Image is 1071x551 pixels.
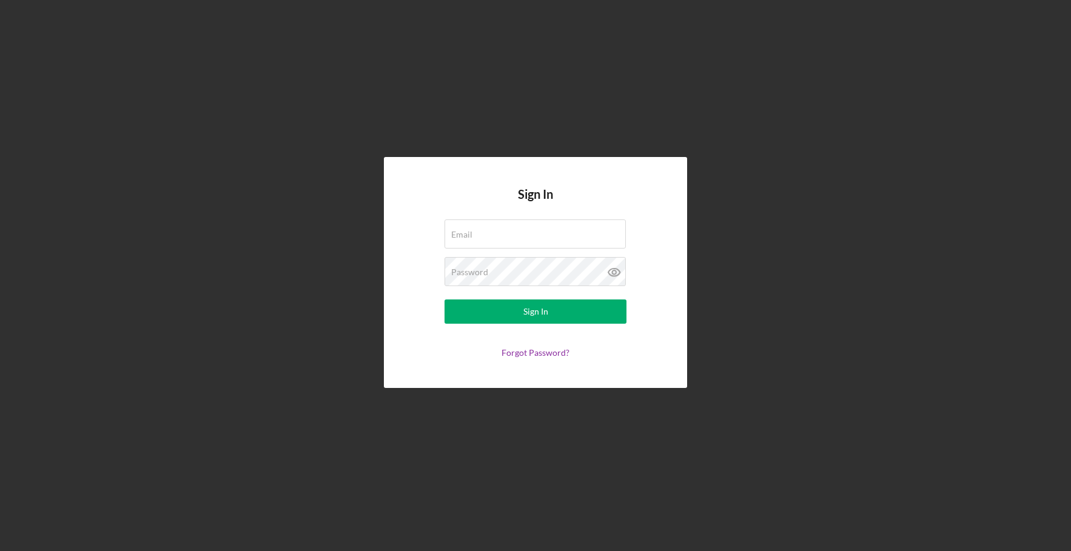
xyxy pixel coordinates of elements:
button: Sign In [445,299,626,324]
h4: Sign In [518,187,553,219]
div: Sign In [523,299,548,324]
label: Email [451,230,472,239]
a: Forgot Password? [502,347,569,358]
label: Password [451,267,488,277]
